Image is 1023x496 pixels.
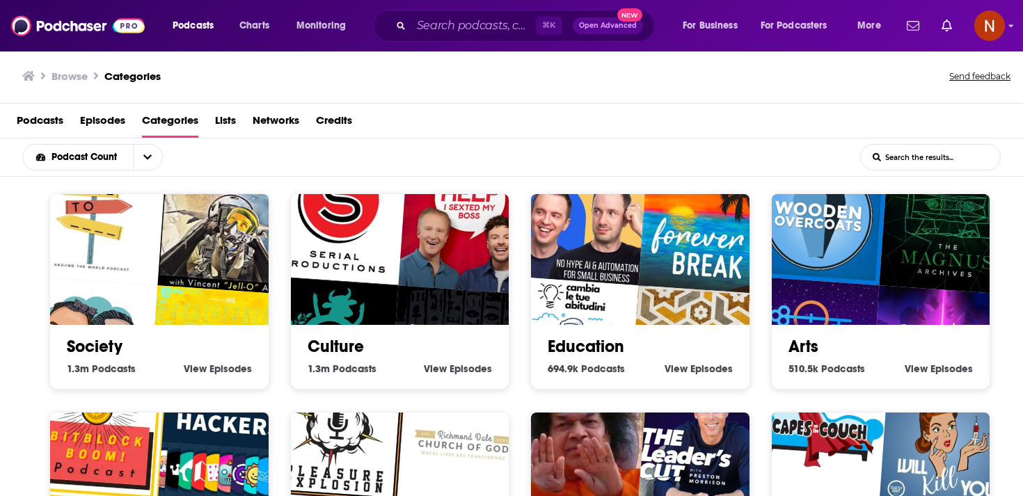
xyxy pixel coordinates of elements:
[548,362,625,375] a: 694.9k Education Podcasts
[821,362,865,375] span: Podcasts
[316,109,352,138] a: Credits
[617,8,642,22] span: New
[548,362,578,375] span: 694.9k
[857,16,881,35] span: More
[104,70,161,83] a: Categories
[398,154,538,294] img: Help I Sexted My Boss
[287,15,364,37] button: open menu
[253,109,299,138] a: Networks
[573,17,643,34] button: Open AdvancedNew
[879,154,1019,294] img: The Magnus Archives
[157,154,297,294] img: Fighter Pilot Podcast
[67,336,122,357] a: Society
[184,362,252,375] a: View Society Episodes
[173,16,214,35] span: Podcasts
[424,362,447,375] span: View
[548,336,624,357] a: Education
[665,362,733,375] a: View Education Episodes
[930,362,973,375] span: Episodes
[690,362,733,375] span: Episodes
[51,70,88,83] h3: Browse
[67,362,89,375] span: 1.3m
[788,362,865,375] a: 510.5k Arts Podcasts
[308,362,376,375] a: 1.3m Culture Podcasts
[209,362,252,375] span: Episodes
[133,145,162,170] button: open menu
[579,22,637,29] span: Open Advanced
[974,10,1005,41] img: User Profile
[665,362,688,375] span: View
[683,16,738,35] span: For Business
[17,109,63,138] a: Podcasts
[508,145,648,285] img: Authority Hacker Podcast – AI & Automation for Small biz & Marketers
[267,145,407,285] img: Serial
[51,152,122,162] span: Podcast Count
[80,109,125,138] a: Episodes
[901,14,925,38] a: Show notifications dropdown
[974,10,1005,41] button: Show profile menu
[936,14,958,38] a: Show notifications dropdown
[308,362,330,375] span: 1.3m
[22,144,184,170] h2: Choose List sort
[184,362,207,375] span: View
[788,336,818,357] a: Arts
[752,15,848,37] button: open menu
[848,15,898,37] button: open menu
[386,10,668,42] div: Search podcasts, credits, & more...
[761,16,827,35] span: For Podcasters
[92,362,136,375] span: Podcasts
[230,15,278,37] a: Charts
[308,336,364,357] a: Culture
[142,109,198,138] a: Categories
[905,362,928,375] span: View
[673,15,755,37] button: open menu
[748,145,888,285] img: Wooden Overcoats
[67,362,136,375] a: 1.3m Society Podcasts
[411,15,536,37] input: Search podcasts, credits, & more...
[424,362,492,375] a: View Culture Episodes
[333,362,376,375] span: Podcasts
[163,15,232,37] button: open menu
[638,154,778,294] img: Forever Break
[581,362,625,375] span: Podcasts
[788,362,818,375] span: 510.5k
[239,16,269,35] span: Charts
[536,17,562,35] span: ⌘ K
[11,13,145,39] img: Podchaser - Follow, Share and Rate Podcasts
[945,67,1015,86] button: Send feedback
[215,109,236,138] a: Lists
[974,10,1005,41] span: Logged in as AdelNBM
[27,145,167,285] img: Take Me To Travel Podcast
[905,362,973,375] a: View Arts Episodes
[296,16,346,35] span: Monitoring
[450,362,492,375] span: Episodes
[23,152,133,162] button: open menu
